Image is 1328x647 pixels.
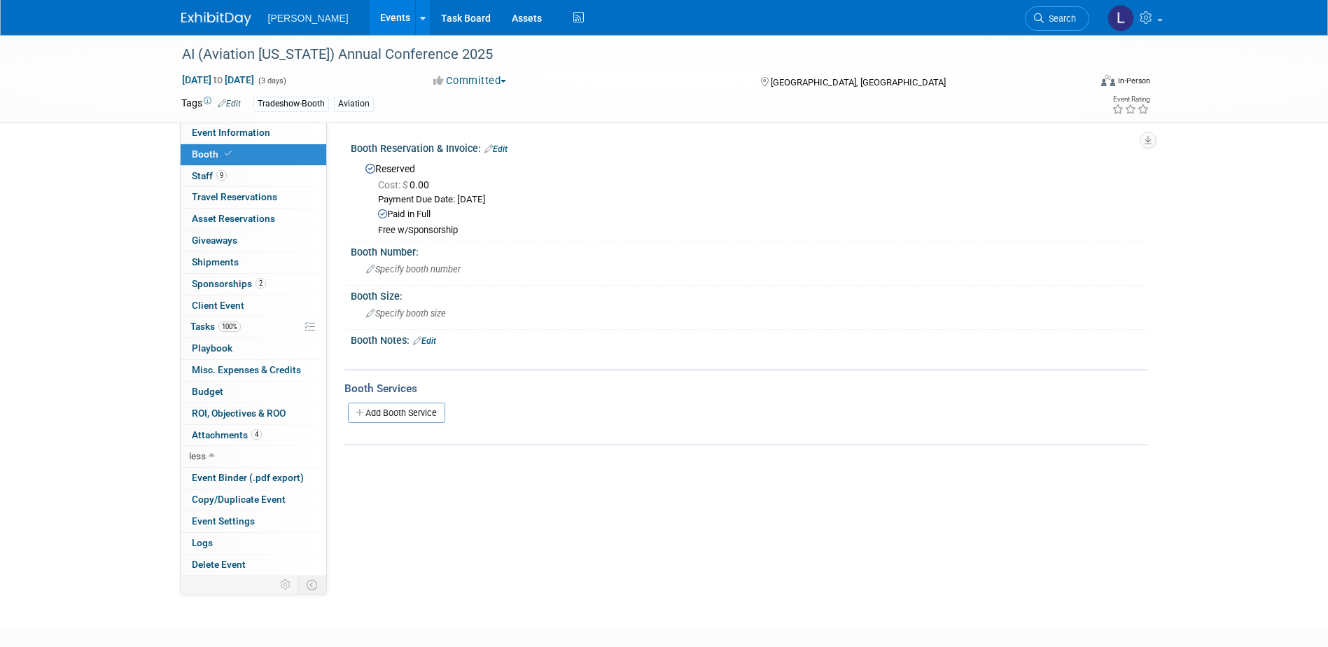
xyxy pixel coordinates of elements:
[378,179,410,190] span: Cost: $
[211,74,225,85] span: to
[192,127,270,138] span: Event Information
[181,295,326,316] a: Client Event
[256,278,266,288] span: 2
[181,382,326,403] a: Budget
[225,150,232,158] i: Booth reservation complete
[334,97,374,111] div: Aviation
[216,170,227,181] span: 9
[181,187,326,208] a: Travel Reservations
[189,450,206,461] span: less
[268,13,349,24] span: [PERSON_NAME]
[181,74,255,86] span: [DATE] [DATE]
[192,429,262,440] span: Attachments
[192,537,213,548] span: Logs
[192,191,277,202] span: Travel Reservations
[1025,6,1089,31] a: Search
[351,242,1147,259] div: Booth Number:
[298,576,326,594] td: Toggle Event Tabs
[413,336,436,346] a: Edit
[378,225,1137,237] div: Free w/Sponsorship
[257,76,286,85] span: (3 days)
[192,213,275,224] span: Asset Reservations
[428,74,512,88] button: Committed
[484,144,508,154] a: Edit
[181,144,326,165] a: Booth
[181,555,326,576] a: Delete Event
[348,403,445,423] a: Add Booth Service
[1044,13,1076,24] span: Search
[771,77,946,88] span: [GEOGRAPHIC_DATA], [GEOGRAPHIC_DATA]
[177,42,1068,67] div: AI (Aviation [US_STATE]) Annual Conference 2025
[181,425,326,446] a: Attachments4
[192,408,286,419] span: ROI, Objectives & ROO
[181,403,326,424] a: ROI, Objectives & ROO
[190,321,241,332] span: Tasks
[251,429,262,440] span: 4
[1117,76,1150,86] div: In-Person
[1101,75,1115,86] img: Format-Inperson.png
[1112,96,1149,103] div: Event Rating
[378,208,1137,221] div: Paid in Full
[192,364,301,375] span: Misc. Expenses & Credits
[192,278,266,289] span: Sponsorships
[192,515,255,527] span: Event Settings
[192,235,237,246] span: Giveaways
[366,264,461,274] span: Specify booth number
[181,316,326,338] a: Tasks100%
[181,166,326,187] a: Staff9
[351,330,1147,348] div: Booth Notes:
[274,576,298,594] td: Personalize Event Tab Strip
[218,321,241,332] span: 100%
[181,338,326,359] a: Playbook
[181,489,326,510] a: Copy/Duplicate Event
[181,360,326,381] a: Misc. Expenses & Credits
[192,300,244,311] span: Client Event
[192,494,286,505] span: Copy/Duplicate Event
[181,12,251,26] img: ExhibitDay
[192,386,223,397] span: Budget
[181,468,326,489] a: Event Binder (.pdf export)
[192,256,239,267] span: Shipments
[192,170,227,181] span: Staff
[181,446,326,467] a: less
[181,230,326,251] a: Giveaways
[344,381,1147,396] div: Booth Services
[1007,73,1151,94] div: Event Format
[181,252,326,273] a: Shipments
[378,193,1137,207] div: Payment Due Date: [DATE]
[181,511,326,532] a: Event Settings
[351,138,1147,156] div: Booth Reservation & Invoice:
[378,179,435,190] span: 0.00
[181,123,326,144] a: Event Information
[181,274,326,295] a: Sponsorships2
[181,96,241,112] td: Tags
[192,148,235,160] span: Booth
[192,342,232,354] span: Playbook
[1107,5,1134,32] img: Lindsey Wolanczyk
[218,99,241,109] a: Edit
[351,286,1147,303] div: Booth Size:
[361,158,1137,237] div: Reserved
[192,559,246,570] span: Delete Event
[181,533,326,554] a: Logs
[181,209,326,230] a: Asset Reservations
[253,97,329,111] div: Tradeshow-Booth
[192,472,304,483] span: Event Binder (.pdf export)
[366,308,446,319] span: Specify booth size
